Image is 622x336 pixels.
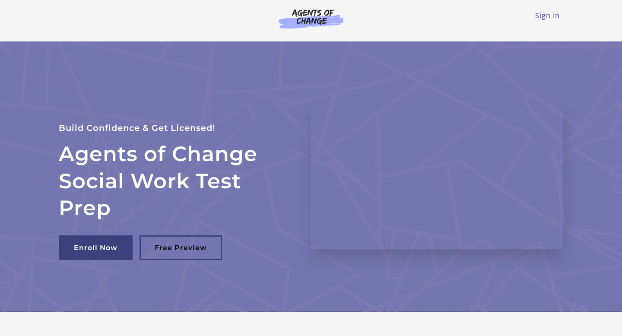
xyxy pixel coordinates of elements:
a: Free Preview [140,235,222,260]
p: Build Confidence & Get Licensed! [59,121,290,135]
a: Enroll Now [59,235,133,260]
img: Agents of Change Logo [270,9,352,29]
h2: Agents of Change Social Work Test Prep [59,140,290,221]
a: Sign In [535,11,560,20]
